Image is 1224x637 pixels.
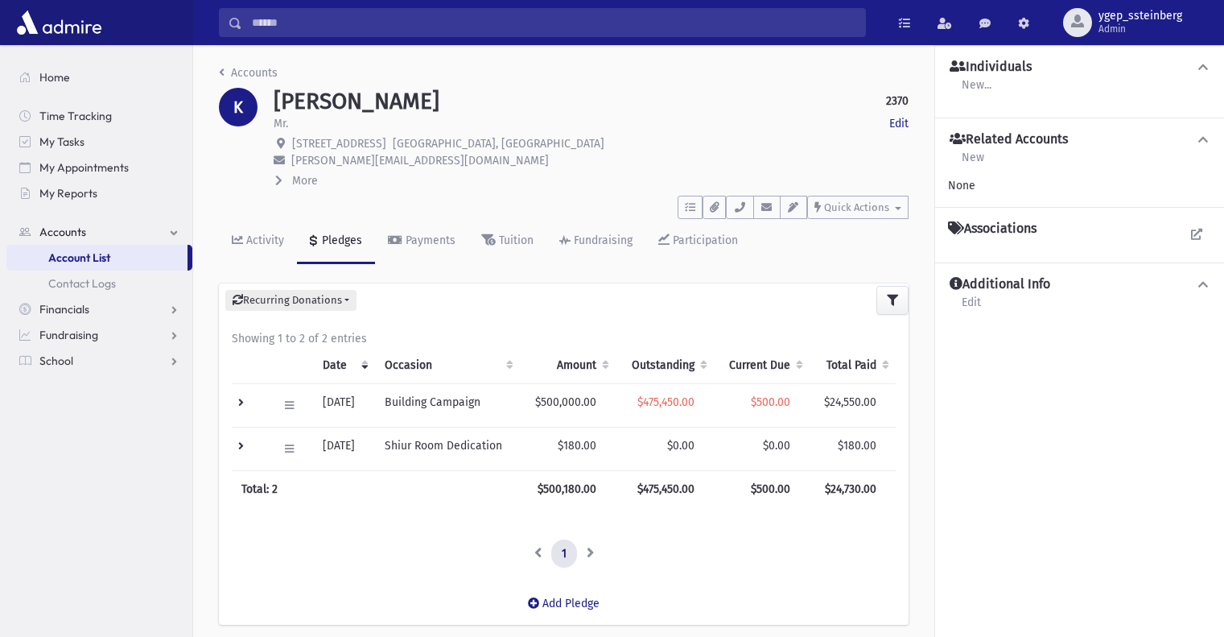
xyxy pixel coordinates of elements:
[39,160,129,175] span: My Appointments
[313,347,375,384] th: Date: activate to sort column ascending
[468,219,546,264] a: Tuition
[751,395,790,409] span: $500.00
[39,302,89,316] span: Financials
[520,383,616,427] td: $500,000.00
[39,109,112,123] span: Time Tracking
[313,383,375,427] td: [DATE]
[375,383,521,427] td: Building Campaign
[807,196,909,219] button: Quick Actions
[950,131,1068,148] h4: Related Accounts
[950,276,1050,293] h4: Additional Info
[6,245,188,271] a: Account List
[292,174,318,188] span: More
[292,137,386,151] span: [STREET_ADDRESS]
[319,234,362,247] div: Pledges
[948,59,1211,76] button: Individuals
[39,225,86,239] span: Accounts
[810,347,896,384] th: Total Paid: activate to sort column ascending
[670,234,738,247] div: Participation
[637,395,694,409] span: $475,450.00
[571,234,633,247] div: Fundraising
[219,88,258,126] div: K
[393,137,604,151] span: [GEOGRAPHIC_DATA], [GEOGRAPHIC_DATA]
[6,64,192,90] a: Home
[225,290,356,311] button: Recurring Donations
[948,177,1211,194] div: None
[219,64,278,88] nav: breadcrumb
[961,76,992,105] a: New...
[297,219,375,264] a: Pledges
[39,328,98,342] span: Fundraising
[810,470,896,507] th: $24,730.00
[6,129,192,155] a: My Tasks
[667,439,694,453] span: $0.00
[714,470,810,507] th: $500.00
[232,470,520,507] th: Total: 2
[616,470,713,507] th: $475,450.00
[886,93,909,110] strong: 2370
[551,540,577,569] a: 1
[219,66,278,80] a: Accounts
[39,186,97,201] span: My Reports
[824,201,889,213] span: Quick Actions
[48,276,116,291] span: Contact Logs
[824,395,876,409] span: $24,550.00
[645,219,751,264] a: Participation
[950,59,1032,76] h4: Individuals
[375,347,521,384] th: Occasion : activate to sort column ascending
[948,131,1211,148] button: Related Accounts
[39,354,73,368] span: School
[243,234,284,247] div: Activity
[6,103,192,129] a: Time Tracking
[6,155,192,180] a: My Appointments
[6,219,192,245] a: Accounts
[889,115,909,132] a: Edit
[6,180,192,206] a: My Reports
[313,427,375,470] td: [DATE]
[402,234,455,247] div: Payments
[520,427,616,470] td: $180.00
[219,219,297,264] a: Activity
[375,427,521,470] td: Shiur Room Dedication
[961,148,985,177] a: New
[48,250,110,265] span: Account List
[274,115,288,132] p: Mr.
[1098,23,1182,35] span: Admin
[520,470,616,507] th: $500,180.00
[714,347,810,384] th: Current Due: activate to sort column ascending
[232,330,896,347] div: Showing 1 to 2 of 2 entries
[6,348,192,374] a: School
[242,8,865,37] input: Search
[39,70,70,85] span: Home
[616,347,713,384] th: Outstanding: activate to sort column ascending
[6,322,192,348] a: Fundraising
[291,154,549,168] span: [PERSON_NAME][EMAIL_ADDRESS][DOMAIN_NAME]
[39,134,84,149] span: My Tasks
[375,219,468,264] a: Payments
[13,6,105,39] img: AdmirePro
[6,271,192,296] a: Contact Logs
[838,439,876,453] span: $180.00
[274,88,439,115] h1: [PERSON_NAME]
[6,296,192,322] a: Financials
[496,234,534,247] div: Tuition
[948,276,1211,293] button: Additional Info
[274,172,319,189] button: More
[961,293,982,322] a: Edit
[546,219,645,264] a: Fundraising
[1098,10,1182,23] span: ygep_ssteinberg
[948,221,1036,237] h4: Associations
[763,439,790,453] span: $0.00
[515,584,612,623] a: Add Pledge
[520,347,616,384] th: Amount: activate to sort column ascending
